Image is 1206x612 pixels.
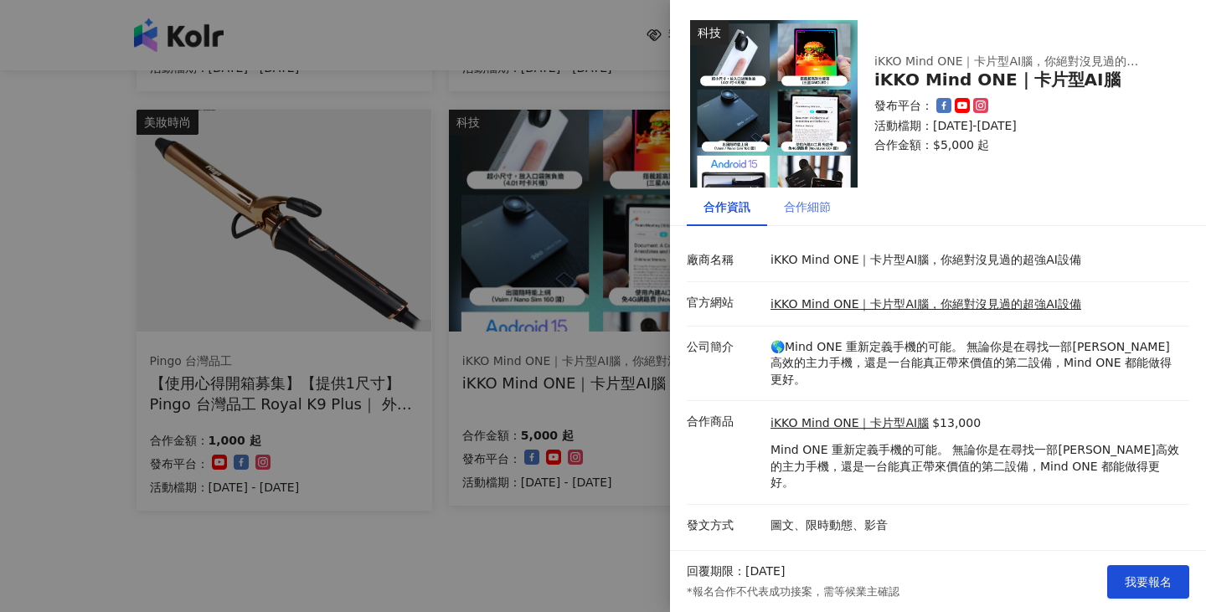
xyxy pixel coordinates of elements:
[687,563,785,580] p: 回覆期限：[DATE]
[770,339,1181,388] p: 🌎Mind ONE 重新定義手機的可能。 無論你是在尋找一部[PERSON_NAME]高效的主力手機，還是一台能真正帶來價值的第二設備，Mind ONE 都能做得更好。
[874,118,1169,135] p: 活動檔期：[DATE]-[DATE]
[687,414,762,430] p: 合作商品
[1107,565,1189,599] button: 我要報名
[690,20,729,45] div: 科技
[687,517,762,534] p: 發文方式
[770,517,1181,534] p: 圖文、限時動態、影音
[770,297,1081,311] a: iKKO Mind ONE｜卡片型AI腦，你絕對沒見過的超強AI設備
[874,98,933,115] p: 發布平台：
[703,198,750,216] div: 合作資訊
[687,584,899,599] p: *報名合作不代表成功接案，需等候業主確認
[687,295,762,311] p: 官方網站
[784,198,831,216] div: 合作細節
[874,137,1169,154] p: 合作金額： $5,000 起
[1125,575,1172,589] span: 我要報名
[874,54,1142,70] div: iKKO Mind ONE｜卡片型AI腦，你絕對沒見過的超強AI設備
[770,415,929,432] a: iKKO Mind ONE｜卡片型AI腦
[932,415,981,432] p: $13,000
[690,20,858,188] img: iKKO Mind ONE｜卡片型AI腦
[770,442,1181,491] p: Mind ONE 重新定義手機的可能。 無論你是在尋找一部[PERSON_NAME]高效的主力手機，還是一台能真正帶來價值的第二設備，Mind ONE 都能做得更好。
[687,252,762,269] p: 廠商名稱
[874,70,1169,90] div: iKKO Mind ONE｜卡片型AI腦
[687,339,762,356] p: 公司簡介
[770,252,1181,269] p: iKKO Mind ONE｜卡片型AI腦，你絕對沒見過的超強AI設備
